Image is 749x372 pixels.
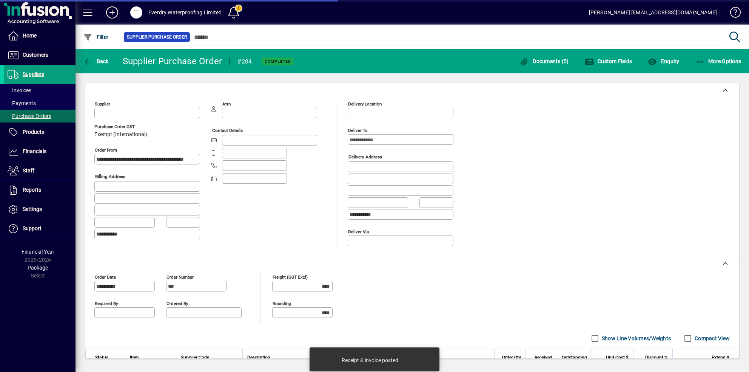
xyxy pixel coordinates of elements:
[4,200,76,219] a: Settings
[23,187,41,193] span: Reports
[589,6,717,19] div: [PERSON_NAME] [EMAIL_ADDRESS][DOMAIN_NAME]
[273,274,308,279] mat-label: Freight (GST excl)
[95,101,110,107] mat-label: Supplier
[695,58,741,64] span: More Options
[348,128,368,133] mat-label: Deliver To
[502,353,521,362] span: Order Qty
[23,167,34,174] span: Staff
[23,206,42,212] span: Settings
[23,52,48,58] span: Customers
[23,129,44,135] span: Products
[95,147,117,153] mat-label: Order from
[124,6,148,19] button: Profile
[22,249,54,255] span: Financial Year
[95,301,118,306] mat-label: Required by
[535,353,552,362] span: Received
[83,58,109,64] span: Back
[265,59,291,64] span: Completed
[127,33,187,41] span: Supplier Purchase Order
[712,353,729,362] span: Extend $
[4,123,76,142] a: Products
[4,181,76,200] a: Reports
[8,100,36,106] span: Payments
[585,58,632,64] span: Custom Fields
[166,301,188,306] mat-label: Ordered by
[94,132,147,138] span: Exempt (International)
[4,46,76,65] a: Customers
[562,353,587,362] span: Outstanding
[8,87,31,93] span: Invoices
[94,124,147,129] span: Purchase Order GST
[4,97,76,110] a: Payments
[520,58,569,64] span: Documents (5)
[23,225,42,231] span: Support
[100,6,124,19] button: Add
[693,335,730,342] label: Compact View
[166,274,194,279] mat-label: Order number
[518,54,571,68] button: Documents (5)
[95,353,108,362] span: Status
[724,2,740,26] a: Knowledge Base
[273,301,291,306] mat-label: Rounding
[4,110,76,122] a: Purchase Orders
[8,113,51,119] span: Purchase Orders
[237,56,252,68] div: #204
[148,6,222,19] div: Everdry Waterproofing Limited
[247,353,270,362] span: Description
[4,219,76,238] a: Support
[83,34,109,40] span: Filter
[23,71,44,77] span: Suppliers
[76,54,117,68] app-page-header-button: Back
[222,101,231,107] mat-label: Attn
[4,161,76,180] a: Staff
[348,101,382,107] mat-label: Delivery Location
[130,353,139,362] span: Item
[28,265,48,271] span: Package
[645,353,668,362] span: Discount %
[606,353,629,362] span: Unit Cost $
[181,353,209,362] span: Supplier Code
[23,148,46,154] span: Financials
[95,274,116,279] mat-label: Order date
[348,229,369,234] mat-label: Deliver via
[4,142,76,161] a: Financials
[123,55,222,67] div: Supplier Purchase Order
[23,33,37,39] span: Home
[646,54,681,68] button: Enquiry
[82,54,111,68] button: Back
[694,54,743,68] button: More Options
[4,84,76,97] a: Invoices
[342,356,400,364] div: Receipt & invoice posted.
[648,58,679,64] span: Enquiry
[583,54,634,68] button: Custom Fields
[600,335,671,342] label: Show Line Volumes/Weights
[4,26,76,45] a: Home
[82,30,111,44] button: Filter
